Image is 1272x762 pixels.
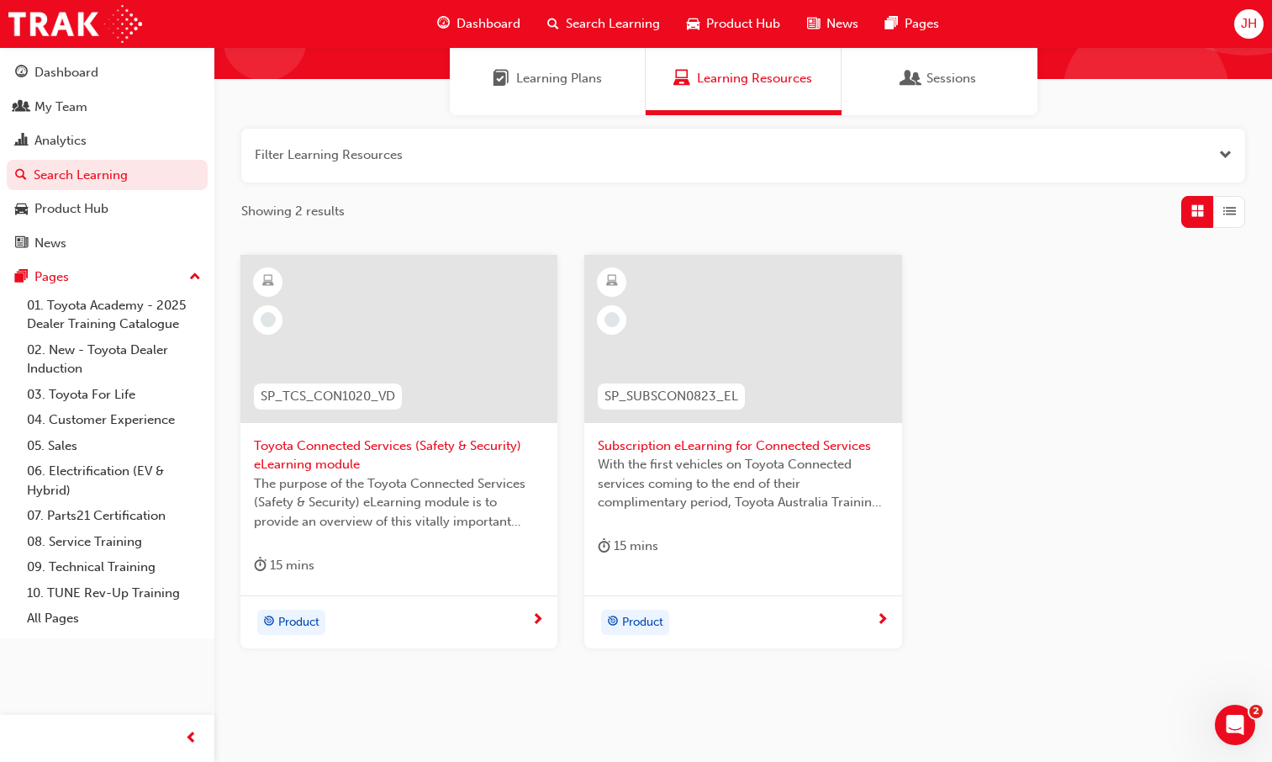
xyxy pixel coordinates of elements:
a: Learning PlansLearning Plans [450,42,646,115]
a: news-iconNews [794,7,872,41]
span: Product [278,613,319,632]
span: Search Learning [566,14,660,34]
span: next-icon [531,613,544,628]
span: Learning Plans [493,69,509,88]
button: JH [1234,9,1264,39]
div: My Team [34,98,87,117]
a: 06. Electrification (EV & Hybrid) [20,458,208,503]
a: SessionsSessions [842,42,1037,115]
a: 07. Parts21 Certification [20,503,208,529]
span: Dashboard [457,14,520,34]
a: 08. Service Training [20,529,208,555]
span: Showing 2 results [241,202,345,221]
span: News [826,14,858,34]
span: learningRecordVerb_NONE-icon [604,312,620,327]
span: 2 [1249,705,1263,718]
a: 03. Toyota For Life [20,382,208,408]
a: News [7,228,208,259]
span: search-icon [547,13,559,34]
span: The purpose of the Toyota Connected Services (Safety & Security) eLearning module is to provide a... [254,474,544,532]
span: Sessions [903,69,920,88]
a: 10. TUNE Rev-Up Training [20,580,208,606]
span: news-icon [807,13,820,34]
span: next-icon [876,613,889,628]
a: SP_TCS_CON1020_VDToyota Connected Services (Safety & Security) eLearning moduleThe purpose of the... [240,255,557,648]
span: people-icon [15,100,28,115]
span: SP_TCS_CON1020_VD [261,387,395,406]
a: Product Hub [7,193,208,225]
div: Dashboard [34,63,98,82]
img: Trak [8,5,142,43]
a: 01. Toyota Academy - 2025 Dealer Training Catalogue [20,293,208,337]
span: target-icon [607,611,619,633]
a: 02. New - Toyota Dealer Induction [20,337,208,382]
iframe: Intercom live chat [1215,705,1255,745]
span: duration-icon [254,555,267,576]
button: Pages [7,262,208,293]
span: pages-icon [15,270,28,285]
span: Learning Resources [673,69,690,88]
a: My Team [7,92,208,123]
span: guage-icon [15,66,28,81]
a: guage-iconDashboard [424,7,534,41]
span: prev-icon [185,728,198,749]
div: Pages [34,267,69,287]
span: With the first vehicles on Toyota Connected services coming to the end of their complimentary per... [598,455,888,512]
span: news-icon [15,236,28,251]
div: 15 mins [254,555,314,576]
span: Sessions [926,69,976,88]
a: Dashboard [7,57,208,88]
a: Learning ResourcesLearning Resources [646,42,842,115]
span: Toyota Connected Services (Safety & Security) eLearning module [254,437,544,474]
span: Pages [905,14,939,34]
span: Learning Resources [697,69,812,88]
a: SP_SUBSCON0823_ELSubscription eLearning for Connected ServicesWith the first vehicles on Toyota C... [584,255,901,648]
span: learningResourceType_ELEARNING-icon [262,271,274,293]
span: List [1223,202,1236,221]
span: learningResourceType_ELEARNING-icon [606,271,618,293]
span: duration-icon [598,536,610,557]
span: car-icon [15,202,28,217]
div: Product Hub [34,199,108,219]
span: Product Hub [706,14,780,34]
span: search-icon [15,168,27,183]
span: Subscription eLearning for Connected Services [598,437,888,456]
span: guage-icon [437,13,450,34]
div: News [34,234,66,253]
span: Learning Plans [516,69,602,88]
span: car-icon [687,13,699,34]
a: car-iconProduct Hub [673,7,794,41]
span: chart-icon [15,134,28,149]
span: JH [1241,14,1257,34]
a: Search Learning [7,160,208,191]
button: Open the filter [1219,146,1232,165]
span: pages-icon [885,13,898,34]
a: Analytics [7,125,208,156]
a: pages-iconPages [872,7,953,41]
button: DashboardMy TeamAnalyticsSearch LearningProduct HubNews [7,54,208,262]
span: target-icon [263,611,275,633]
span: Product [622,613,663,632]
span: SP_SUBSCON0823_EL [604,387,738,406]
a: 05. Sales [20,433,208,459]
a: All Pages [20,606,208,632]
a: 09. Technical Training [20,554,208,580]
a: search-iconSearch Learning [534,7,673,41]
span: learningRecordVerb_NONE-icon [261,312,276,327]
span: up-icon [189,267,201,288]
span: Grid [1191,202,1204,221]
div: 15 mins [598,536,658,557]
a: 04. Customer Experience [20,407,208,433]
div: Analytics [34,131,87,151]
